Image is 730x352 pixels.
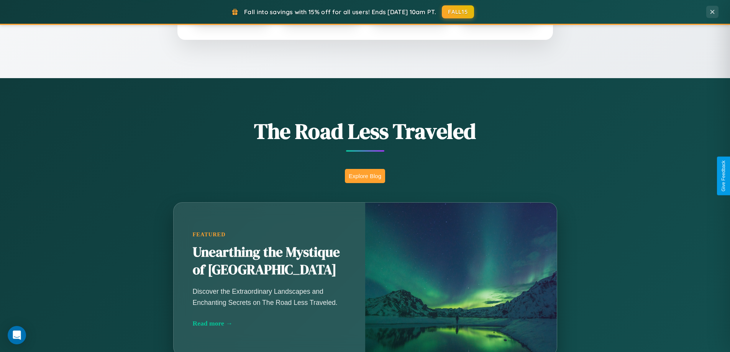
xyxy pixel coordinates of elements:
span: Fall into savings with 15% off for all users! Ends [DATE] 10am PT. [244,8,436,16]
button: FALL15 [442,5,474,18]
p: Discover the Extraordinary Landscapes and Enchanting Secrets on The Road Less Traveled. [193,286,346,308]
div: Open Intercom Messenger [8,326,26,344]
h2: Unearthing the Mystique of [GEOGRAPHIC_DATA] [193,244,346,279]
button: Explore Blog [345,169,385,183]
div: Give Feedback [721,160,726,192]
div: Read more → [193,319,346,327]
div: Featured [193,231,346,238]
h1: The Road Less Traveled [135,116,595,146]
